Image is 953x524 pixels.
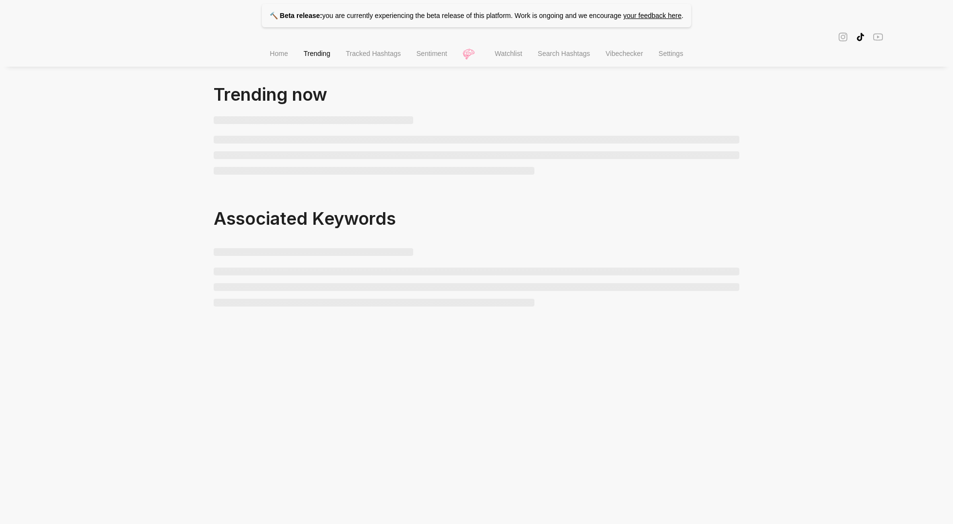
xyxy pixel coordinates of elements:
span: Trending now [214,84,327,105]
span: instagram [838,31,848,42]
span: Sentiment [417,50,447,57]
a: your feedback here [623,12,681,19]
span: Vibechecker [605,50,643,57]
span: Trending [304,50,330,57]
strong: 🔨 Beta release: [270,12,322,19]
span: youtube [873,31,883,42]
span: Watchlist [495,50,522,57]
span: Settings [659,50,683,57]
span: Associated Keywords [214,208,396,229]
span: Tracked Hashtags [346,50,401,57]
span: Home [270,50,288,57]
span: Search Hashtags [538,50,590,57]
p: you are currently experiencing the beta release of this platform. Work is ongoing and we encourage . [262,4,691,27]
